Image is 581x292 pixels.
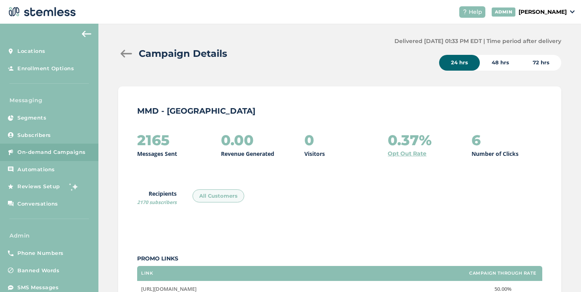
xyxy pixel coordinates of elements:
[192,189,244,203] div: All Customers
[541,254,581,292] iframe: Chat Widget
[17,267,59,275] span: Banned Words
[137,132,170,148] h2: 2165
[492,7,516,17] div: ADMIN
[137,150,177,158] p: Messages Sent
[17,183,60,191] span: Reviews Setup
[519,8,567,16] p: [PERSON_NAME]
[82,31,91,37] img: icon-arrow-back-accent-c549486e.svg
[304,150,325,158] p: Visitors
[17,284,58,292] span: SMS Messages
[17,148,86,156] span: On-demand Campaigns
[17,200,58,208] span: Conversations
[388,132,432,148] h2: 0.37%
[570,10,575,13] img: icon_down-arrow-small-66adaf34.svg
[137,199,177,206] span: 2170 subscribers
[17,249,64,257] span: Phone Numbers
[472,150,519,158] p: Number of Clicks
[462,9,467,14] img: icon-help-white-03924b79.svg
[469,271,536,276] label: Campaign Through Rate
[480,55,521,71] div: 48 hrs
[141,271,153,276] label: Link
[17,65,74,73] span: Enrollment Options
[17,166,55,174] span: Automations
[221,150,274,158] p: Revenue Generated
[137,189,177,206] label: Recipients
[17,114,46,122] span: Segments
[304,132,314,148] h2: 0
[137,255,542,263] label: Promo Links
[394,37,561,45] label: Delivered [DATE] 01:33 PM EDT | Time period after delivery
[388,150,426,158] a: Opt Out Rate
[17,131,51,139] span: Subscribers
[469,8,482,16] span: Help
[17,47,45,55] span: Locations
[221,132,254,148] h2: 0.00
[472,132,481,148] h2: 6
[137,105,542,116] p: MMD - [GEOGRAPHIC_DATA]
[439,55,480,71] div: 24 hrs
[66,179,82,195] img: glitter-stars-b7820f95.gif
[139,47,227,61] h2: Campaign Details
[521,55,561,71] div: 72 hrs
[6,4,76,20] img: logo-dark-0685b13c.svg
